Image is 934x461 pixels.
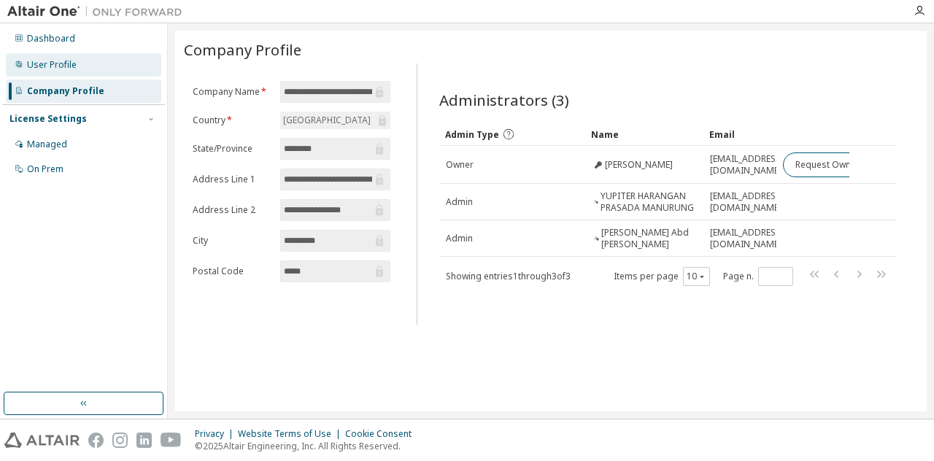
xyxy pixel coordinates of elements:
button: 10 [687,271,706,282]
span: Admin Type [445,128,499,141]
div: Website Terms of Use [238,428,345,440]
span: Showing entries 1 through 3 of 3 [446,270,571,282]
span: Page n. [723,267,793,286]
label: Address Line 2 [193,204,271,216]
div: Name [591,123,698,146]
div: User Profile [27,59,77,71]
div: [GEOGRAPHIC_DATA] [280,112,390,129]
div: On Prem [27,163,63,175]
div: Managed [27,139,67,150]
div: Company Profile [27,85,104,97]
img: Altair One [7,4,190,19]
span: [EMAIL_ADDRESS][DOMAIN_NAME] [710,190,784,214]
span: [EMAIL_ADDRESS][DOMAIN_NAME] [710,153,784,177]
div: Privacy [195,428,238,440]
div: Dashboard [27,33,75,44]
span: Company Profile [184,39,301,60]
img: altair_logo.svg [4,433,80,448]
p: © 2025 Altair Engineering, Inc. All Rights Reserved. [195,440,420,452]
span: Administrators (3) [439,90,569,110]
span: [PERSON_NAME] [605,159,673,171]
label: Company Name [193,86,271,98]
span: Items per page [614,267,710,286]
div: License Settings [9,113,87,125]
img: youtube.svg [161,433,182,448]
span: Admin [446,196,473,208]
span: Owner [446,159,474,171]
div: [GEOGRAPHIC_DATA] [281,112,373,128]
span: Admin [446,233,473,244]
span: YUPITER HARANGAN PRASADA MANURUNG [601,190,697,214]
div: Cookie Consent [345,428,420,440]
label: Address Line 1 [193,174,271,185]
span: [PERSON_NAME] Abd [PERSON_NAME] [601,227,697,250]
label: State/Province [193,143,271,155]
img: facebook.svg [88,433,104,448]
label: City [193,235,271,247]
div: Email [709,123,771,146]
label: Postal Code [193,266,271,277]
span: [EMAIL_ADDRESS][DOMAIN_NAME] [710,227,784,250]
label: Country [193,115,271,126]
button: Request Owner Change [783,152,906,177]
img: instagram.svg [112,433,128,448]
img: linkedin.svg [136,433,152,448]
